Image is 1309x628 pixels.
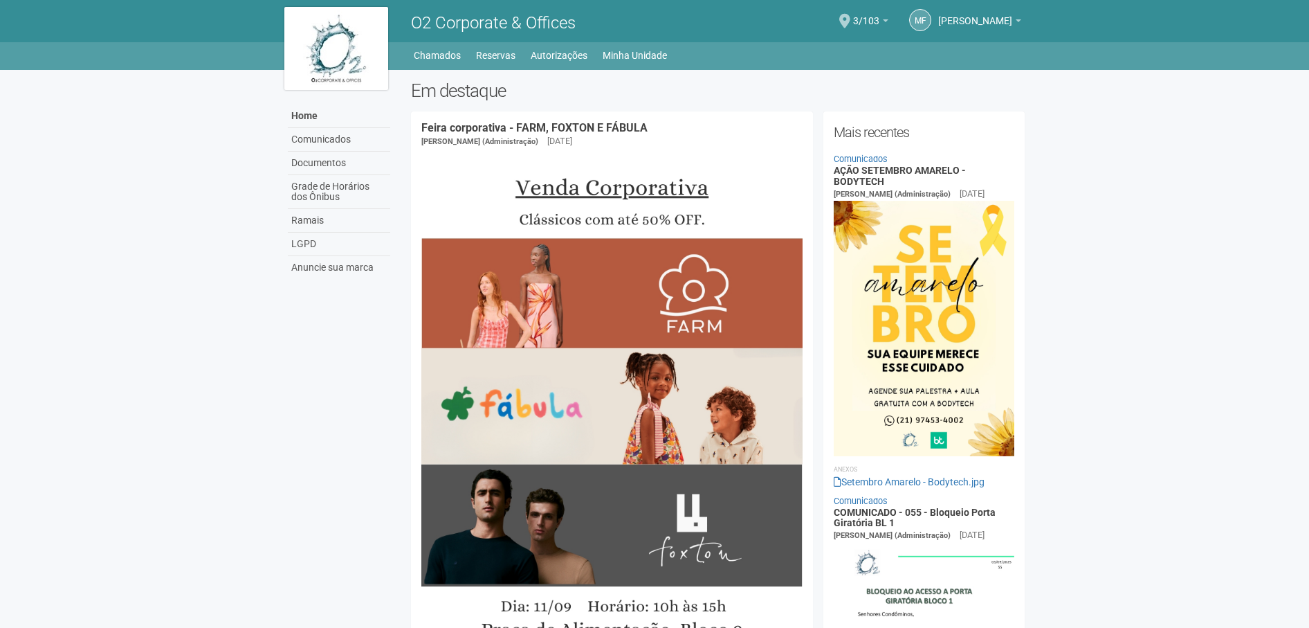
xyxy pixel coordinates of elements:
a: Reservas [476,46,515,65]
a: Ramais [288,209,390,233]
div: [DATE] [547,135,572,147]
a: Home [288,105,390,128]
span: Márcia Ferraz [938,2,1012,26]
a: LGPD [288,233,390,256]
a: Feira corporativa - FARM, FOXTON E FÁBULA [421,121,648,134]
a: 3/103 [853,17,888,28]
a: Setembro Amarelo - Bodytech.jpg [834,476,985,487]
a: Documentos [288,152,390,175]
span: [PERSON_NAME] (Administração) [834,190,951,199]
a: Comunicados [288,128,390,152]
a: AÇÃO SETEMBRO AMARELO - BODYTECH [834,165,966,186]
div: [DATE] [960,529,985,541]
span: [PERSON_NAME] (Administração) [421,137,538,146]
a: MF [909,9,931,31]
span: [PERSON_NAME] (Administração) [834,531,951,540]
a: Anuncie sua marca [288,256,390,279]
a: Chamados [414,46,461,65]
a: Autorizações [531,46,587,65]
a: Grade de Horários dos Ônibus [288,175,390,209]
a: Comunicados [834,154,888,164]
a: [PERSON_NAME] [938,17,1021,28]
a: Minha Unidade [603,46,667,65]
li: Anexos [834,463,1014,476]
a: Comunicados [834,496,888,506]
span: 3/103 [853,2,879,26]
h2: Mais recentes [834,122,1014,143]
span: O2 Corporate & Offices [411,13,576,33]
img: Setembro%20Amarelo%20-%20Bodytech.jpg [834,201,1014,456]
a: COMUNICADO - 055 - Bloqueio Porta Giratória BL 1 [834,507,996,528]
div: [DATE] [960,188,985,200]
img: logo.jpg [284,7,388,90]
h2: Em destaque [411,80,1025,101]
